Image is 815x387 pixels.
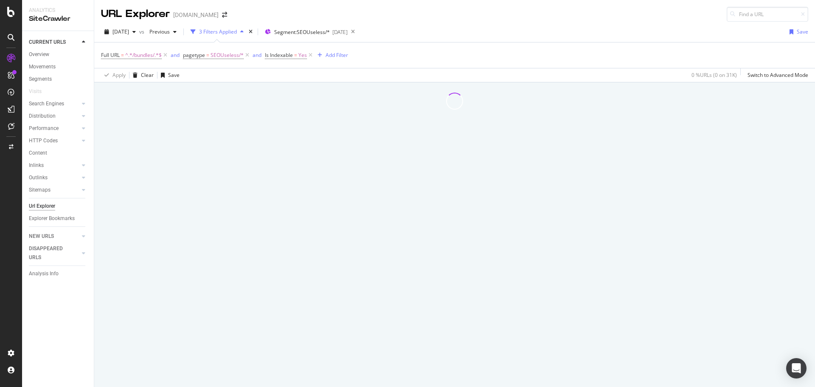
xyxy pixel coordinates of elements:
[744,68,808,82] button: Switch to Advanced Mode
[261,25,348,39] button: Segment:SEOUseless/*[DATE]
[29,62,88,71] a: Movements
[211,49,244,61] span: SEOUseless/*
[29,38,66,47] div: CURRENT URLS
[29,214,75,223] div: Explorer Bookmarks
[101,25,139,39] button: [DATE]
[146,25,180,39] button: Previous
[29,202,88,211] a: Url Explorer
[29,214,88,223] a: Explorer Bookmarks
[168,71,180,79] div: Save
[29,186,51,195] div: Sitemaps
[157,68,180,82] button: Save
[29,62,56,71] div: Movements
[222,12,227,18] div: arrow-right-arrow-left
[29,7,87,14] div: Analytics
[183,51,205,59] span: pagetype
[29,149,47,158] div: Content
[29,244,72,262] div: DISAPPEARED URLS
[173,11,219,19] div: [DOMAIN_NAME]
[29,75,52,84] div: Segments
[29,161,79,170] a: Inlinks
[101,7,170,21] div: URL Explorer
[206,51,209,59] span: =
[294,51,297,59] span: =
[29,99,64,108] div: Search Engines
[786,358,807,379] div: Open Intercom Messenger
[691,71,737,79] div: 0 % URLs ( 0 on 31K )
[171,51,180,59] button: and
[727,7,808,22] input: Find a URL
[253,51,261,59] button: and
[29,136,58,145] div: HTTP Codes
[265,51,293,59] span: Is Indexable
[139,28,146,35] span: vs
[29,124,79,133] a: Performance
[29,173,79,182] a: Outlinks
[141,71,154,79] div: Clear
[326,51,348,59] div: Add Filter
[247,28,254,36] div: times
[199,28,237,35] div: 3 Filters Applied
[29,186,79,195] a: Sitemaps
[187,25,247,39] button: 3 Filters Applied
[29,269,59,278] div: Analysis Info
[29,50,49,59] div: Overview
[121,51,124,59] span: =
[29,244,79,262] a: DISAPPEARED URLS
[29,99,79,108] a: Search Engines
[125,49,162,61] span: ^.*/bundles/.*$
[29,136,79,145] a: HTTP Codes
[129,68,154,82] button: Clear
[274,28,330,36] span: Segment: SEOUseless/*
[29,173,48,182] div: Outlinks
[29,50,88,59] a: Overview
[29,202,55,211] div: Url Explorer
[101,68,126,82] button: Apply
[101,51,120,59] span: Full URL
[748,71,808,79] div: Switch to Advanced Mode
[29,38,79,47] a: CURRENT URLS
[29,149,88,158] a: Content
[29,161,44,170] div: Inlinks
[29,269,88,278] a: Analysis Info
[786,25,808,39] button: Save
[29,232,79,241] a: NEW URLS
[29,87,50,96] a: Visits
[298,49,307,61] span: Yes
[29,75,88,84] a: Segments
[29,112,56,121] div: Distribution
[29,124,59,133] div: Performance
[797,28,808,35] div: Save
[29,14,87,24] div: SiteCrawler
[332,28,348,36] div: [DATE]
[29,232,54,241] div: NEW URLS
[112,71,126,79] div: Apply
[146,28,170,35] span: Previous
[29,112,79,121] a: Distribution
[29,87,42,96] div: Visits
[112,28,129,35] span: 2025 Aug. 29th
[314,50,348,60] button: Add Filter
